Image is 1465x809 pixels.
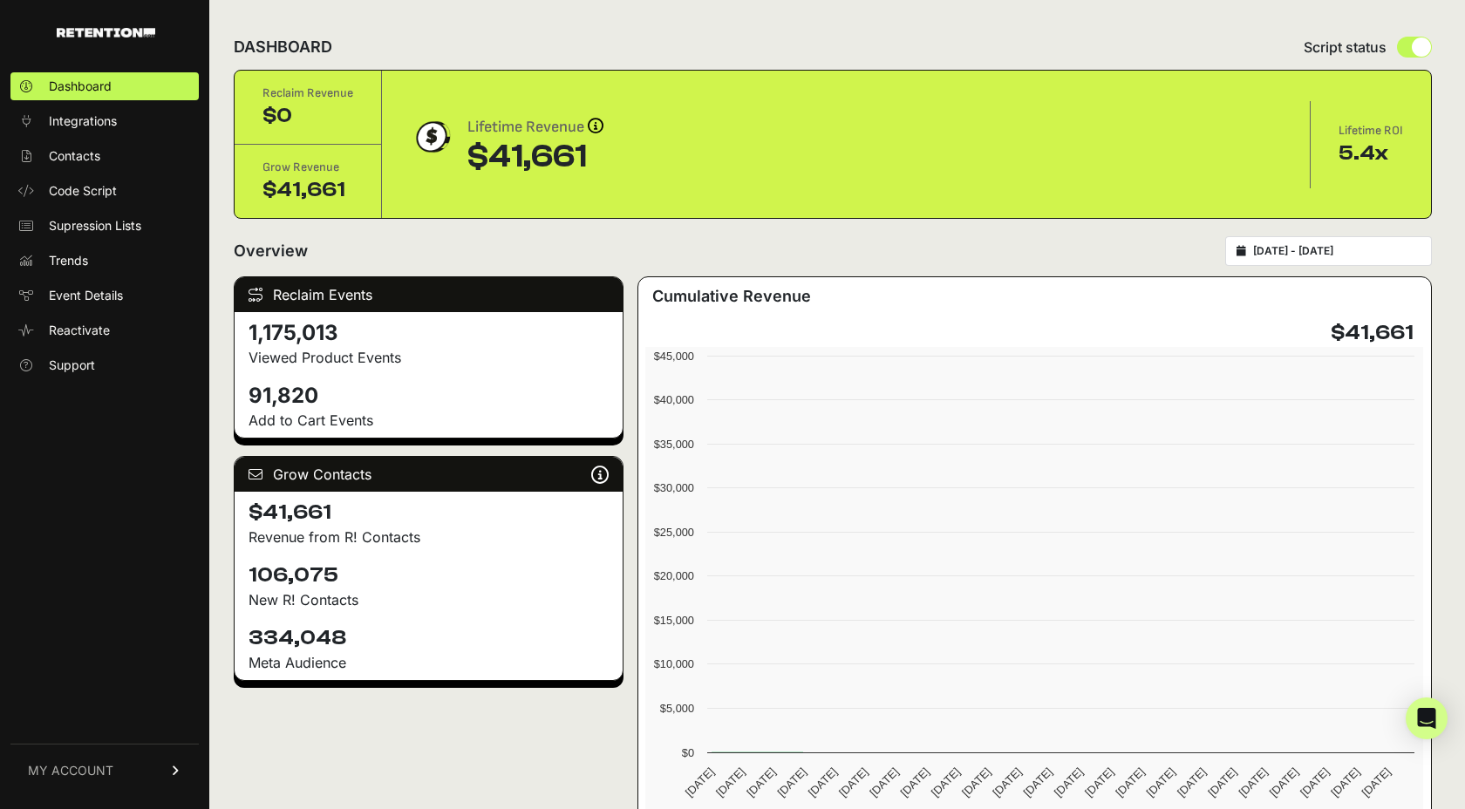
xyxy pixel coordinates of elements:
text: [DATE] [1082,765,1116,799]
span: Code Script [49,182,117,200]
text: [DATE] [1237,765,1271,799]
text: [DATE] [836,765,870,799]
h4: 106,075 [249,561,609,589]
div: $0 [262,102,353,130]
text: [DATE] [1114,765,1148,799]
div: Reclaim Events [235,277,623,312]
text: $10,000 [654,657,694,670]
text: [DATE] [1205,765,1239,799]
div: Meta Audience [249,652,609,673]
text: $45,000 [654,350,694,363]
text: [DATE] [806,765,840,799]
text: [DATE] [991,765,1025,799]
text: [DATE] [1052,765,1086,799]
text: $15,000 [654,614,694,627]
text: $35,000 [654,438,694,451]
a: Event Details [10,282,199,309]
img: Retention.com [57,28,155,37]
text: [DATE] [745,765,779,799]
text: [DATE] [713,765,747,799]
text: [DATE] [775,765,809,799]
div: $41,661 [467,139,603,174]
text: [DATE] [959,765,993,799]
div: Open Intercom Messenger [1406,697,1448,739]
div: Reclaim Revenue [262,85,353,102]
h4: 1,175,013 [249,319,609,347]
p: New R! Contacts [249,589,609,610]
span: Script status [1304,37,1387,58]
span: Reactivate [49,322,110,339]
a: Code Script [10,177,199,205]
div: Grow Revenue [262,159,353,176]
div: Lifetime ROI [1339,122,1403,139]
text: [DATE] [1021,765,1055,799]
span: Trends [49,252,88,269]
div: $41,661 [262,176,353,204]
text: $5,000 [660,702,694,715]
text: $20,000 [654,569,694,582]
text: $0 [682,746,694,759]
text: [DATE] [1329,765,1363,799]
p: Add to Cart Events [249,410,609,431]
text: [DATE] [1359,765,1393,799]
text: $25,000 [654,526,694,539]
a: Trends [10,247,199,275]
a: Supression Lists [10,212,199,240]
text: [DATE] [683,765,717,799]
span: Integrations [49,112,117,130]
h4: $41,661 [1331,319,1414,347]
span: Dashboard [49,78,112,95]
a: Integrations [10,107,199,135]
text: $40,000 [654,393,694,406]
span: Support [49,357,95,374]
h4: 91,820 [249,382,609,410]
span: MY ACCOUNT [28,762,113,779]
span: Contacts [49,147,100,165]
div: Lifetime Revenue [467,115,603,139]
a: Contacts [10,142,199,170]
text: [DATE] [868,765,902,799]
div: Grow Contacts [235,457,623,492]
a: MY ACCOUNT [10,744,199,797]
span: Event Details [49,287,123,304]
h3: Cumulative Revenue [652,284,811,309]
p: Viewed Product Events [249,347,609,368]
div: 5.4x [1339,139,1403,167]
img: dollar-coin-05c43ed7efb7bc0c12610022525b4bbbb207c7efeef5aecc26f025e68dcafac9.png [410,115,453,159]
h4: 334,048 [249,624,609,652]
a: Dashboard [10,72,199,100]
h2: DASHBOARD [234,35,332,59]
text: $30,000 [654,481,694,494]
text: [DATE] [1298,765,1332,799]
text: [DATE] [929,765,963,799]
text: [DATE] [1175,765,1209,799]
h4: $41,661 [249,499,609,527]
text: [DATE] [898,765,932,799]
span: Supression Lists [49,217,141,235]
a: Support [10,351,199,379]
text: [DATE] [1267,765,1301,799]
a: Reactivate [10,316,199,344]
p: Revenue from R! Contacts [249,527,609,547]
text: [DATE] [1144,765,1178,799]
h2: Overview [234,239,308,263]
